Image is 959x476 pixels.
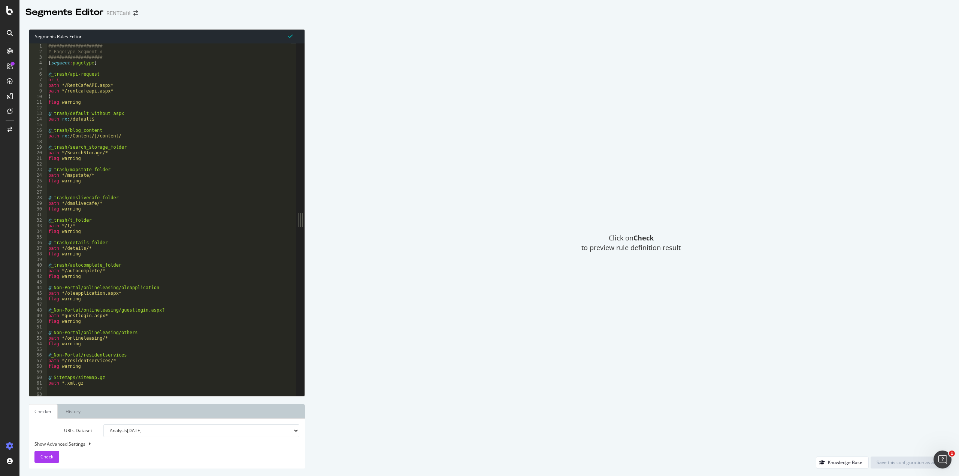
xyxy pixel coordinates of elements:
span: Check [40,454,53,460]
div: 53 [29,336,47,341]
div: 19 [29,145,47,150]
div: 8 [29,83,47,88]
span: 1 [949,451,955,457]
iframe: Intercom live chat [934,451,952,469]
span: Click on to preview rule definition result [581,233,681,252]
span: Syntax is valid [288,33,293,40]
div: 37 [29,246,47,251]
div: 35 [29,234,47,240]
div: Segments Rules Editor [29,30,305,43]
div: 16 [29,128,47,133]
div: 9 [29,88,47,94]
a: History [60,404,87,419]
div: Save this configuration as active [877,459,944,466]
div: 61 [29,381,47,386]
div: Show Advanced Settings [29,441,294,447]
div: 32 [29,218,47,223]
div: 49 [29,313,47,319]
div: 2 [29,49,47,55]
div: 57 [29,358,47,364]
div: 33 [29,223,47,229]
div: 46 [29,296,47,302]
div: 60 [29,375,47,381]
div: 1 [29,43,47,49]
div: 54 [29,341,47,347]
div: 22 [29,161,47,167]
div: 59 [29,369,47,375]
strong: Check [633,233,654,242]
div: 42 [29,274,47,279]
div: 5 [29,66,47,72]
div: 18 [29,139,47,145]
div: 47 [29,302,47,307]
div: 41 [29,268,47,274]
button: Save this configuration as active [871,457,950,469]
div: Segments Editor [25,6,103,19]
div: 14 [29,116,47,122]
div: 56 [29,352,47,358]
div: 6 [29,72,47,77]
div: 17 [29,133,47,139]
label: URLs Dataset [29,424,98,437]
div: 48 [29,307,47,313]
div: 44 [29,285,47,291]
div: Knowledge Base [828,459,862,466]
div: 21 [29,156,47,161]
div: 55 [29,347,47,352]
div: 40 [29,263,47,268]
div: 36 [29,240,47,246]
div: 27 [29,190,47,195]
div: 51 [29,324,47,330]
div: 63 [29,392,47,397]
div: 4 [29,60,47,66]
a: Checker [29,404,58,419]
div: 15 [29,122,47,128]
div: 10 [29,94,47,100]
div: 52 [29,330,47,336]
button: Check [34,451,59,463]
div: 43 [29,279,47,285]
div: 7 [29,77,47,83]
button: Knowledge Base [816,457,869,469]
div: 11 [29,100,47,105]
div: 31 [29,212,47,218]
div: 23 [29,167,47,173]
div: 25 [29,178,47,184]
div: 13 [29,111,47,116]
div: 30 [29,206,47,212]
div: 62 [29,386,47,392]
a: Knowledge Base [816,459,869,466]
div: 58 [29,364,47,369]
div: 50 [29,319,47,324]
div: 45 [29,291,47,296]
div: 34 [29,229,47,234]
div: 24 [29,173,47,178]
div: arrow-right-arrow-left [133,10,138,16]
div: 29 [29,201,47,206]
div: 39 [29,257,47,263]
div: RENTCafé [106,9,130,17]
div: 12 [29,105,47,111]
div: 20 [29,150,47,156]
div: 26 [29,184,47,190]
div: 28 [29,195,47,201]
div: 3 [29,55,47,60]
div: 38 [29,251,47,257]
